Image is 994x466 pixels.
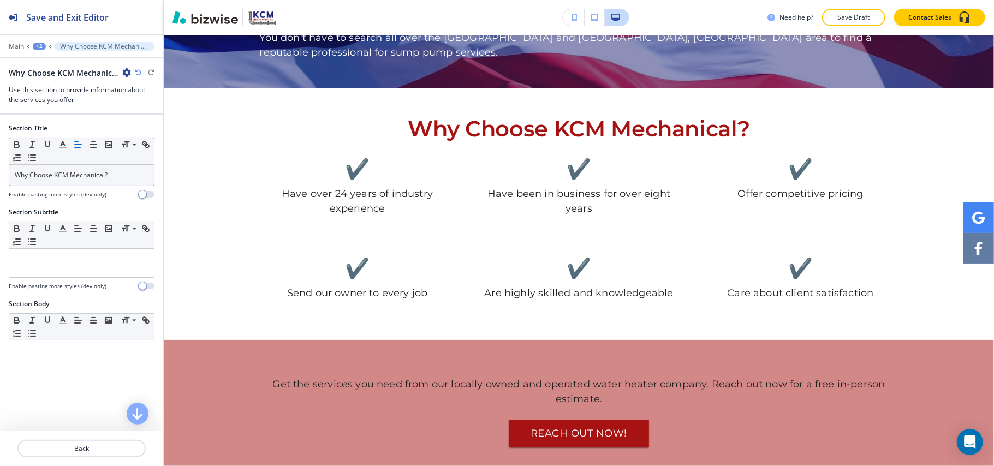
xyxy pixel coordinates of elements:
a: Social media link to facebook account [963,233,994,264]
img: Your Logo [248,10,277,25]
h3: Need help? [779,13,813,22]
h2: Why Choose KCM Mechanical? [9,67,118,79]
p: Offer competitive pricing [703,187,898,201]
button: Back [17,440,146,457]
p: Contact Sales [908,13,951,22]
p: Why Choose KCM Mechanical? [15,170,148,180]
div: Open Intercom Messenger [957,429,983,455]
p: Save Draft [836,13,871,22]
p: Get the services you need from our locally owned and operated water heater company. Reach out now... [260,377,898,407]
h3: Use this section to provide information about the services you offer [9,85,154,105]
p: Why Choose KCM Mechanical? [260,117,898,141]
img: Bizwise Logo [172,11,238,24]
a: Social media link to google account [963,202,994,233]
p: Care about client satisfaction [703,286,898,301]
p: Have over 24 years of industry experience [260,187,455,216]
button: Contact Sales [894,9,985,26]
button: Main [9,43,24,50]
p: ✔️ [260,158,455,180]
p: ✔️ [703,258,898,279]
p: You don't have to search all over the [GEOGRAPHIC_DATA] and [GEOGRAPHIC_DATA], [GEOGRAPHIC_DATA] ... [260,31,898,60]
button: +2 [33,43,46,50]
p: ✔️ [481,158,677,180]
p: ✔️ [703,158,898,180]
p: Why Choose KCM Mechanical? [60,43,149,50]
button: REACH OUT NOW! [509,420,649,448]
p: Back [19,444,145,453]
button: Why Choose KCM Mechanical? [55,42,154,51]
p: ✔️ [260,258,455,279]
h2: Section Subtitle [9,207,58,217]
p: Send our owner to every job [260,286,455,301]
h2: Section Title [9,123,47,133]
p: Have been in business for over eight years [481,187,677,216]
p: ✔️ [481,258,677,279]
button: Save Draft [822,9,885,26]
h4: Enable pasting more styles (dev only) [9,282,106,290]
p: Are highly skilled and knowledgeable [481,286,677,301]
h2: Section Body [9,299,49,309]
h4: Enable pasting more styles (dev only) [9,190,106,199]
h2: Save and Exit Editor [26,11,109,24]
